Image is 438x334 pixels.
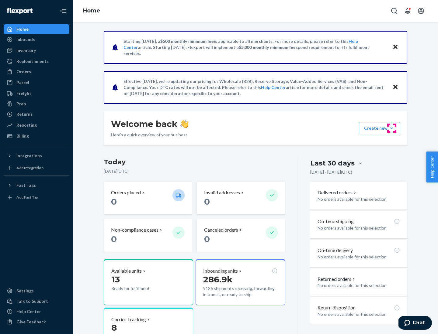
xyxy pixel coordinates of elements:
button: Fast Tags [4,180,69,190]
div: Inventory [16,47,36,53]
div: Replenishments [16,58,49,64]
p: Carrier Tracking [111,316,146,323]
p: Ready for fulfillment [111,285,168,291]
button: Create new [359,122,400,134]
div: Last 30 days [310,158,355,168]
p: Starting [DATE], a is applicable to all merchants. For more details, please refer to this article... [123,38,387,56]
ol: breadcrumbs [78,2,105,20]
p: No orders available for this selection [318,225,400,231]
p: Non-compliance cases [111,227,158,233]
div: Prep [16,101,26,107]
p: Inbounding units [203,268,238,274]
p: On-time delivery [318,247,353,254]
span: 8 [111,322,117,333]
div: Home [16,26,29,32]
button: Invalid addresses 0 [197,182,285,214]
a: Home [83,7,100,14]
span: 0 [204,234,210,244]
a: Add Integration [4,163,69,173]
button: Open Search Box [388,5,400,17]
a: Returns [4,109,69,119]
button: Close [391,83,399,92]
span: $5,000 monthly minimum fee [239,45,296,50]
a: Orders [4,67,69,77]
span: 286.9k [203,274,233,285]
div: Add Fast Tag [16,195,38,200]
h1: Welcome back [111,118,189,129]
button: Open notifications [401,5,414,17]
button: Help Center [426,152,438,182]
div: Integrations [16,153,42,159]
p: 9126 shipments receiving, forwarding, in transit, or ready to ship [203,285,277,298]
div: Parcel [16,80,29,86]
a: Prep [4,99,69,109]
a: Help Center [4,307,69,316]
button: Close [391,43,399,52]
p: No orders available for this selection [318,282,400,288]
p: [DATE] ( UTC ) [104,168,285,174]
button: Canceled orders 0 [197,219,285,252]
p: Invalid addresses [204,189,240,196]
div: Talk to Support [16,298,48,304]
button: Delivered orders [318,189,357,196]
a: Help Center [261,85,286,90]
p: Available units [111,268,142,274]
p: On-time shipping [318,218,354,225]
a: Add Fast Tag [4,193,69,202]
button: Available units13Ready for fulfillment [104,259,193,305]
div: Settings [16,288,34,294]
p: No orders available for this selection [318,196,400,202]
div: Billing [16,133,29,139]
p: Effective [DATE], we're updating our pricing for Wholesale (B2B), Reserve Storage, Value-Added Se... [123,78,387,97]
div: Add Integration [16,165,43,170]
span: 0 [204,196,210,207]
p: Orders placed [111,189,141,196]
div: Returns [16,111,33,117]
span: $500 monthly minimum fee [160,39,214,44]
button: Orders placed 0 [104,182,192,214]
p: Here’s a quick overview of your business [111,132,189,138]
a: Reporting [4,120,69,130]
button: Open account menu [415,5,427,17]
p: Return disposition [318,304,356,311]
a: Home [4,24,69,34]
div: Inbounds [16,36,35,43]
button: Close Navigation [57,5,69,17]
img: Flexport logo [7,8,33,14]
a: Inventory [4,46,69,55]
button: Returned orders [318,276,356,283]
span: 13 [111,274,120,285]
div: Fast Tags [16,182,36,188]
a: Inbounds [4,35,69,44]
a: Freight [4,89,69,98]
button: Inbounding units286.9k9126 shipments receiving, forwarding, in transit, or ready to ship [196,259,285,305]
div: Give Feedback [16,319,46,325]
span: 0 [111,196,117,207]
a: Billing [4,131,69,141]
a: Settings [4,286,69,296]
iframe: Opens a widget where you can chat to one of our agents [398,316,432,331]
p: No orders available for this selection [318,254,400,260]
p: Canceled orders [204,227,238,233]
img: hand-wave emoji [180,120,189,128]
h3: Today [104,157,285,167]
a: Replenishments [4,56,69,66]
button: Talk to Support [4,296,69,306]
div: Orders [16,69,31,75]
div: Reporting [16,122,37,128]
p: No orders available for this selection [318,311,400,317]
div: Help Center [16,308,41,315]
button: Integrations [4,151,69,161]
button: Non-compliance cases 0 [104,219,192,252]
button: Give Feedback [4,317,69,327]
span: 0 [111,234,117,244]
div: Freight [16,90,31,97]
a: Parcel [4,78,69,87]
p: [DATE] - [DATE] ( UTC ) [310,169,352,175]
